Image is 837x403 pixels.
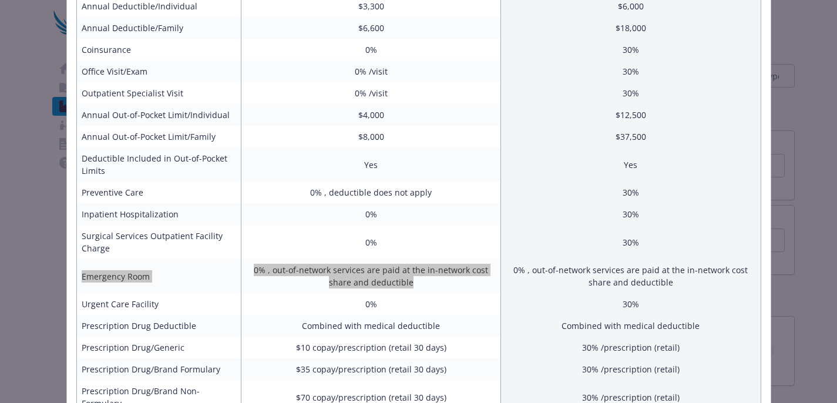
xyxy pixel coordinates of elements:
td: $37,500 [501,126,761,147]
td: Coinsurance [76,39,241,61]
td: $18,000 [501,17,761,39]
td: Prescription Drug/Generic [76,337,241,358]
td: Yes [241,147,501,182]
td: Prescription Drug/Brand Formulary [76,358,241,380]
td: 30% [501,293,761,315]
td: Emergency Room [76,259,241,293]
td: 0% [241,39,501,61]
td: Prescription Drug Deductible [76,315,241,337]
td: Combined with medical deductible [241,315,501,337]
td: 30% [501,61,761,82]
td: 30% [501,82,761,104]
td: Combined with medical deductible [501,315,761,337]
td: Urgent Care Facility [76,293,241,315]
td: Outpatient Specialist Visit [76,82,241,104]
td: 0% , out-of-network services are paid at the in-network cost share and deductible [501,259,761,293]
td: 0% [241,225,501,259]
td: 30% [501,39,761,61]
td: $35 copay/prescription (retail 30 days) [241,358,501,380]
td: $4,000 [241,104,501,126]
td: $8,000 [241,126,501,147]
td: 30% [501,203,761,225]
td: 0% , deductible does not apply [241,182,501,203]
td: 30% [501,182,761,203]
td: 30% /prescription (retail) [501,358,761,380]
td: 0% /visit [241,82,501,104]
td: $6,600 [241,17,501,39]
td: $10 copay/prescription (retail 30 days) [241,337,501,358]
td: Surgical Services Outpatient Facility Charge [76,225,241,259]
td: 0% , out-of-network services are paid at the in-network cost share and deductible [241,259,501,293]
td: 0% /visit [241,61,501,82]
td: Annual Out-of-Pocket Limit/Individual [76,104,241,126]
td: Inpatient Hospitalization [76,203,241,225]
td: Annual Deductible/Family [76,17,241,39]
td: 0% [241,203,501,225]
td: Office Visit/Exam [76,61,241,82]
td: Yes [501,147,761,182]
td: 30% /prescription (retail) [501,337,761,358]
td: Preventive Care [76,182,241,203]
td: 0% [241,293,501,315]
td: $12,500 [501,104,761,126]
td: Annual Out-of-Pocket Limit/Family [76,126,241,147]
td: Deductible Included in Out-of-Pocket Limits [76,147,241,182]
td: 30% [501,225,761,259]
